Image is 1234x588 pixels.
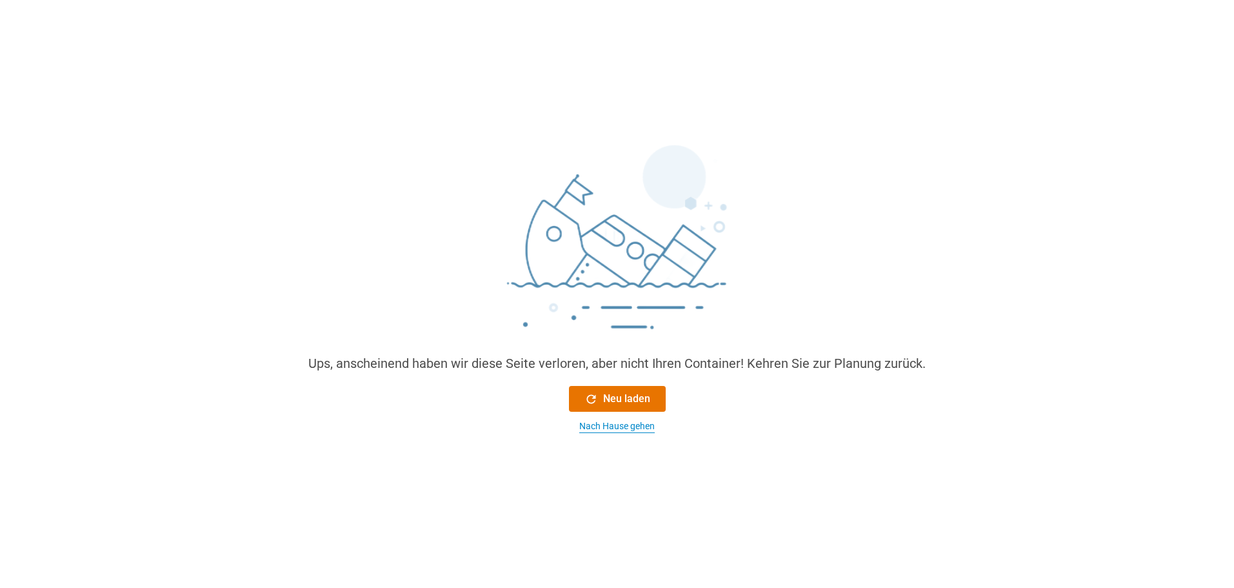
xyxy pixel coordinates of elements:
font: Nach Hause gehen [579,421,655,431]
img: sinking_ship.png [424,139,811,354]
button: Neu laden [569,386,666,412]
font: Ups, anscheinend haben wir diese Seite verloren, aber nicht Ihren Container! Kehren Sie zur Planu... [308,356,926,371]
font: Neu laden [603,392,650,405]
button: Nach Hause gehen [569,420,666,433]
